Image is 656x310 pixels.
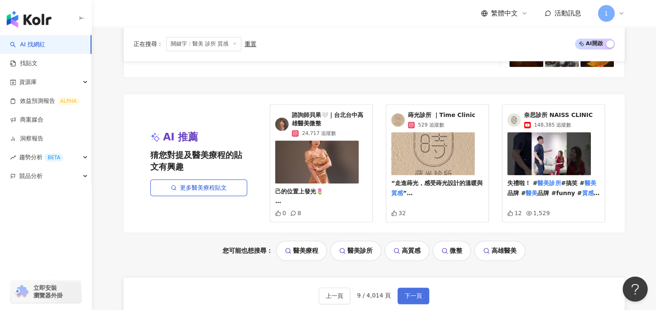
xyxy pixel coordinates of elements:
[10,135,43,143] a: 洞察報告
[19,148,63,167] span: 趨勢分析
[537,180,561,186] mark: 醫美診所
[326,292,343,299] span: 上一頁
[150,179,247,196] a: 更多醫美療程貼文
[507,190,526,196] span: 品牌 #
[13,285,30,298] img: chrome extension
[561,180,584,186] span: #搞笑 #
[319,287,350,304] button: 上一頁
[275,111,367,137] a: KOL Avatar諮詢師貝果🤍｜台北台中高雄醫美微整24,717 追蹤數
[391,190,403,196] mark: 質感
[391,113,405,127] img: KOL Avatar
[524,111,593,119] span: 奈思診所 NAISS CLINIC
[19,167,43,185] span: 競品分析
[391,111,484,129] a: KOL Avatar蒔光診所 ｜Time Clinic529 追蹤數
[10,59,38,68] a: 找貼文
[405,292,422,299] span: 下一頁
[19,73,37,91] span: 資源庫
[276,241,327,261] a: 醫美療程
[491,9,518,18] span: 繁體中文
[433,241,471,261] a: 微整
[526,210,550,216] div: 1,529
[537,190,582,196] span: 品牌 #funny #
[163,130,198,145] span: AI 推薦
[10,116,43,124] a: 商案媒合
[134,41,163,47] span: 正在搜尋 ：
[604,9,608,18] span: 1
[330,241,381,261] a: 醫美診所
[166,37,241,51] span: 關鍵字：醫美 診所 質感
[11,280,81,303] a: chrome extension立即安裝 瀏覽器外掛
[275,210,286,216] div: 0
[507,113,521,127] img: KOL Avatar
[357,292,391,299] span: 9 / 4,014 頁
[418,121,444,129] span: 529 追蹤數
[507,180,538,186] span: 失禮啦！ #
[526,190,537,196] mark: 醫美
[150,149,247,173] span: 猜您對提及醫美療程的貼文有興趣
[391,210,406,216] div: 32
[44,153,63,162] div: BETA
[555,9,581,17] span: 活動訊息
[10,97,80,105] a: 效益預測報告ALPHA
[302,130,336,137] span: 24,717 追蹤數
[275,188,323,215] span: 己的位置上發光🌷 #形象照拍攝 #高
[10,155,16,160] span: rise
[275,117,289,131] img: KOL Avatar
[507,190,600,206] mark: 質感醫美
[623,277,648,302] iframe: Help Scout Beacon - Open
[398,287,429,304] button: 下一頁
[534,121,571,129] span: 148,385 追蹤數
[585,180,596,186] mark: 醫美
[385,241,429,261] a: 高質感
[507,210,522,216] div: 12
[408,111,475,119] span: 蒔光診所 ｜Time Clinic
[507,132,591,175] img: 失禮啦！ #醫美診所 #搞笑 #醫美品牌 #醫美品牌 #funny #質感醫美 #質感醫美
[507,111,600,129] a: KOL Avatar奈思診所 NAISS CLINIC148,385 追蹤數
[124,241,625,261] div: 您可能也想搜尋：
[474,241,525,261] a: 高雄醫美
[292,111,367,127] span: 諮詢師貝果🤍｜台北台中高雄醫美微整
[10,41,45,49] a: searchAI 找網紅
[245,41,256,47] div: 重置
[7,11,51,28] img: logo
[391,180,483,186] span: “走進蒔光，感受蒔光設計的溫暖與
[33,284,63,299] span: 立即安裝 瀏覽器外掛
[290,210,301,216] div: 8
